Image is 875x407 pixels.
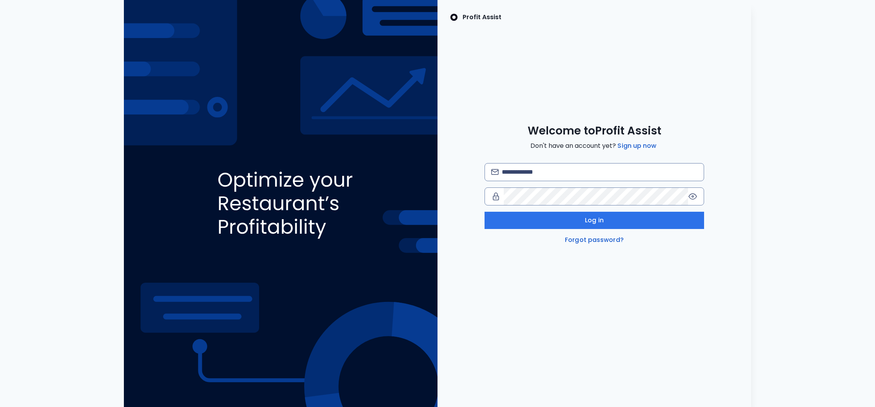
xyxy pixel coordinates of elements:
span: Log in [585,216,604,225]
a: Sign up now [616,141,658,151]
img: email [491,169,499,175]
img: SpotOn Logo [450,13,458,22]
button: Log in [485,212,704,229]
p: Profit Assist [463,13,501,22]
span: Welcome to Profit Assist [528,124,661,138]
a: Forgot password? [563,235,625,245]
span: Don't have an account yet? [530,141,658,151]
